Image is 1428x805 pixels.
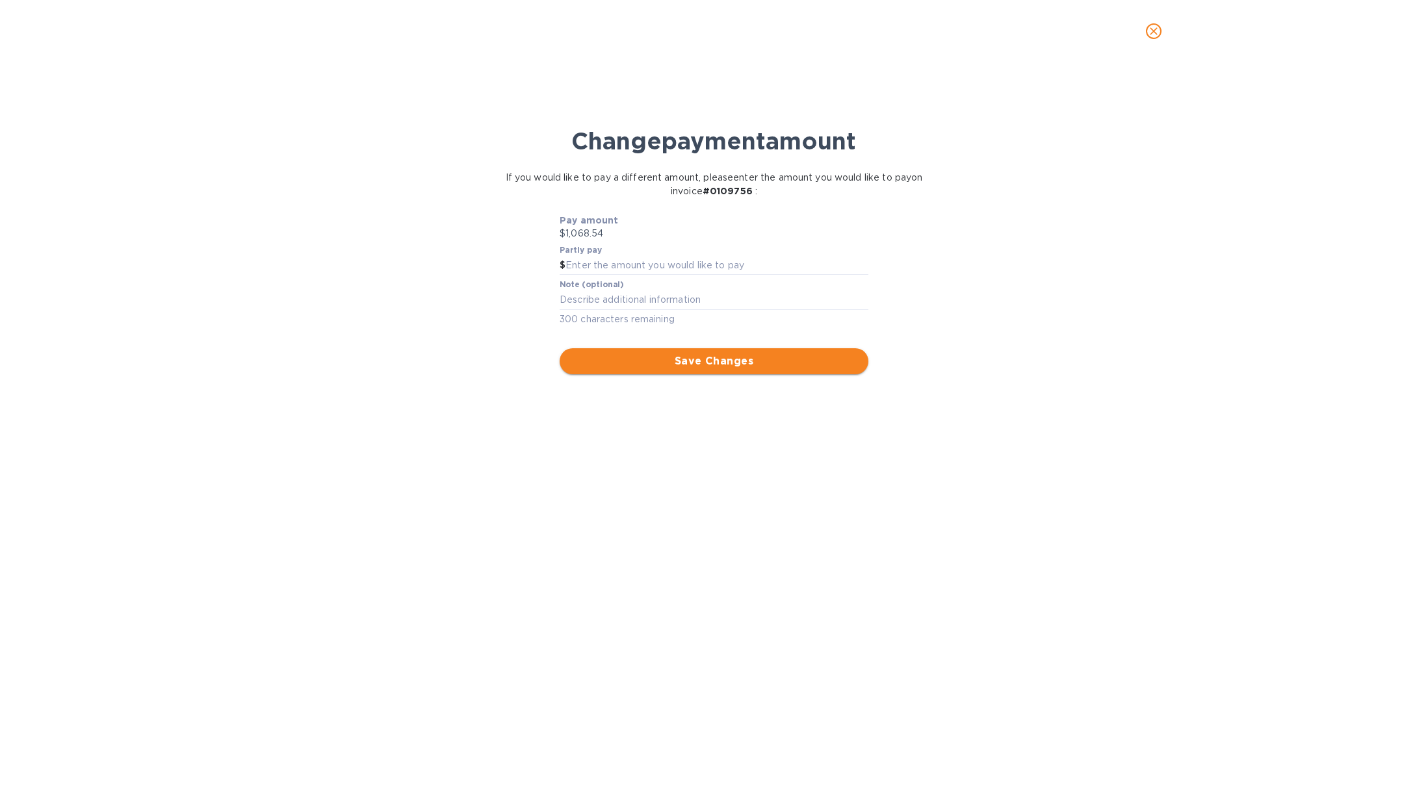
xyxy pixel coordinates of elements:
[560,227,868,240] p: $1,068.54
[560,215,619,225] b: Pay amount
[703,186,753,196] b: # 0109756
[560,281,623,289] label: Note (optional)
[570,353,858,369] span: Save Changes
[560,256,565,275] div: $
[560,312,868,327] p: 300 characters remaining
[489,171,939,198] p: If you would like to pay a different amount, please enter the amount you would like to pay on inv...
[560,246,603,254] label: Partly pay
[571,127,856,155] b: Change payment amount
[565,256,868,275] input: Enter the amount you would like to pay
[1138,16,1169,47] button: close
[560,348,868,374] button: Save Changes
